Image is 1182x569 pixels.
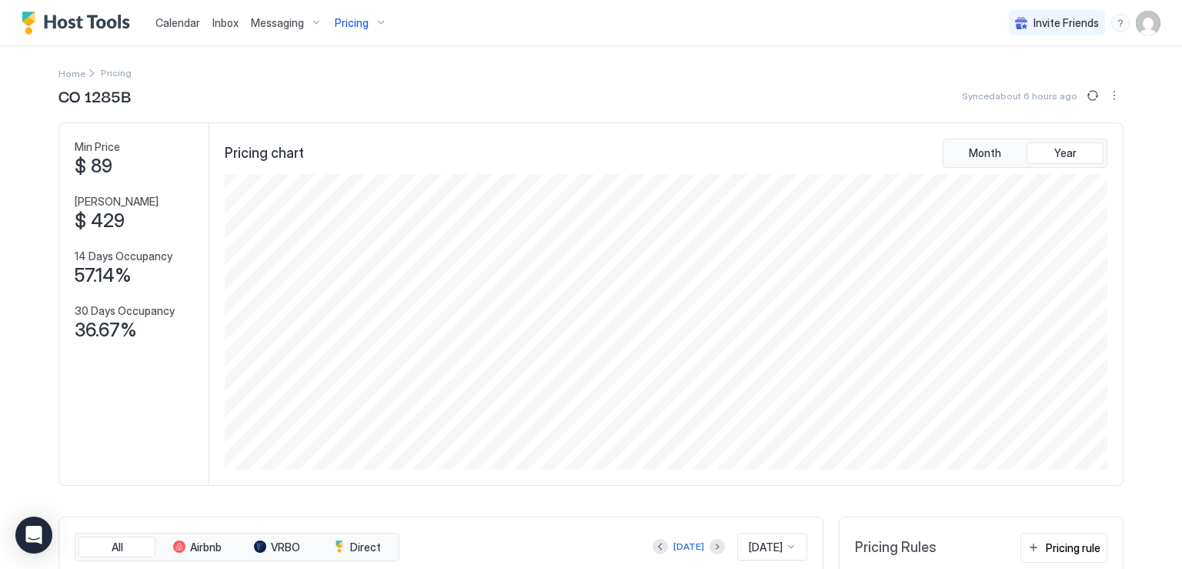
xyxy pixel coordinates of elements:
button: Year [1027,142,1104,164]
button: Airbnb [159,537,235,558]
span: Breadcrumb [101,67,132,79]
span: $ 429 [75,209,125,233]
button: Month [947,142,1023,164]
span: VRBO [271,541,300,554]
span: Messaging [251,16,304,30]
span: $ 89 [75,155,112,178]
span: Airbnb [190,541,222,554]
span: 30 Days Occupancy [75,304,175,318]
a: Calendar [155,15,200,31]
button: Pricing rule [1020,533,1107,563]
span: Pricing [335,16,369,30]
button: More options [1105,86,1124,105]
div: User profile [1136,11,1160,35]
div: [DATE] [673,540,704,554]
span: Year [1054,146,1077,160]
button: Direct [319,537,396,558]
span: Home [58,68,85,79]
div: Open Intercom Messenger [15,517,52,554]
span: Calendar [155,16,200,29]
div: tab-group [75,533,399,562]
span: [DATE] [749,541,783,554]
span: Inbox [212,16,239,29]
span: Pricing chart [225,145,304,162]
span: Synced about 6 hours ago [962,90,1077,102]
span: All [112,541,123,554]
button: VRBO [239,537,316,558]
div: Breadcrumb [58,65,85,81]
a: Home [58,65,85,81]
span: Direct [350,541,381,554]
button: Sync prices [1083,86,1102,105]
button: Next month [710,539,725,554]
span: Invite Friends [1033,16,1099,30]
span: Month [969,146,1001,160]
span: 57.14% [75,264,132,287]
button: Previous month [653,539,668,554]
span: 14 Days Occupancy [75,249,172,263]
span: Pricing Rules [855,539,937,557]
a: Inbox [212,15,239,31]
div: Pricing rule [1046,540,1100,556]
span: Min Price [75,140,120,154]
button: [DATE] [671,537,706,556]
div: menu [1105,86,1124,105]
span: [PERSON_NAME] [75,195,159,209]
div: menu [1111,14,1130,32]
div: tab-group [943,139,1107,168]
button: All [78,537,155,558]
a: Host Tools Logo [22,12,137,35]
span: CO 1285B [58,84,131,107]
span: 36.67% [75,319,137,342]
